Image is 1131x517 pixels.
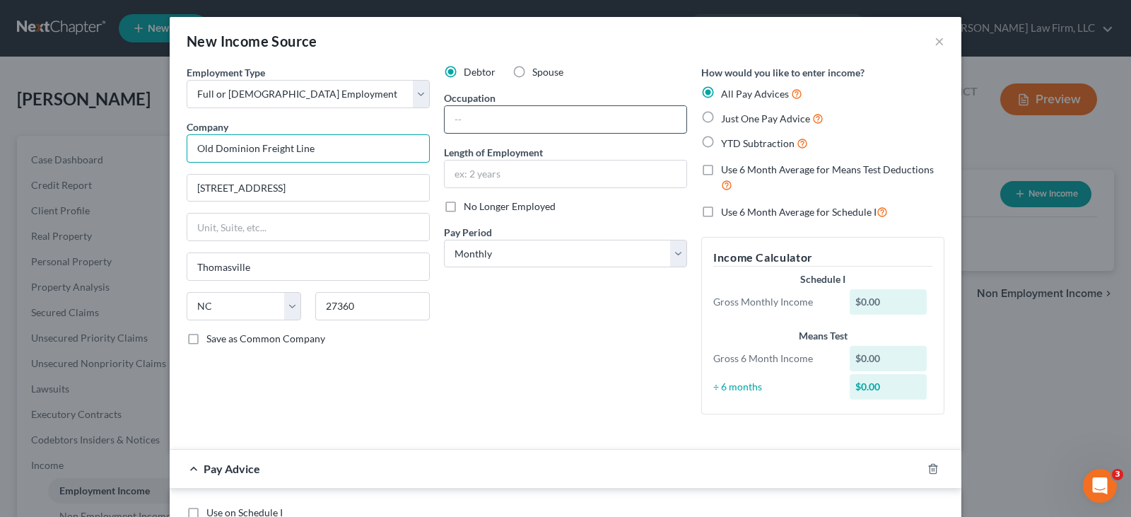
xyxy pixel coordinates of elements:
[721,112,810,124] span: Just One Pay Advice
[713,249,932,267] h5: Income Calculator
[187,214,429,240] input: Unit, Suite, etc...
[445,161,686,187] input: ex: 2 years
[1112,469,1123,480] span: 3
[706,352,843,366] div: Gross 6 Month Income
[701,65,865,80] label: How would you like to enter income?
[444,145,543,160] label: Length of Employment
[721,163,934,175] span: Use 6 Month Average for Means Test Deductions
[1083,469,1117,503] iframe: Intercom live chat
[444,91,496,105] label: Occupation
[706,295,843,309] div: Gross Monthly Income
[187,66,265,79] span: Employment Type
[315,292,430,320] input: Enter zip...
[445,106,686,133] input: --
[721,206,877,218] span: Use 6 Month Average for Schedule I
[187,121,228,133] span: Company
[187,175,429,202] input: Enter address...
[464,200,556,212] span: No Longer Employed
[850,346,927,371] div: $0.00
[706,380,843,394] div: ÷ 6 months
[850,374,927,400] div: $0.00
[187,253,429,280] input: Enter city...
[850,289,927,315] div: $0.00
[206,332,325,344] span: Save as Common Company
[532,66,563,78] span: Spouse
[187,134,430,163] input: Search company by name...
[713,329,932,343] div: Means Test
[721,137,795,149] span: YTD Subtraction
[713,272,932,286] div: Schedule I
[204,462,260,475] span: Pay Advice
[721,88,789,100] span: All Pay Advices
[464,66,496,78] span: Debtor
[934,33,944,50] button: ×
[187,31,317,51] div: New Income Source
[444,226,492,238] span: Pay Period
